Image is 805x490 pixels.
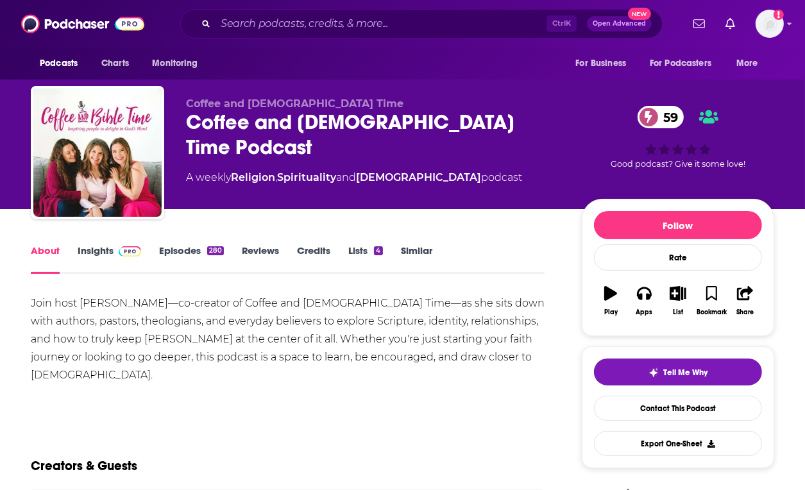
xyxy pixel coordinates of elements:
[650,106,684,128] span: 59
[101,55,129,72] span: Charts
[636,308,653,316] div: Apps
[31,51,94,76] button: open menu
[594,431,762,456] button: Export One-Sheet
[21,12,144,36] img: Podchaser - Follow, Share and Rate Podcasts
[277,171,336,183] a: Spirituality
[180,9,663,38] div: Search podcasts, credits, & more...
[152,55,198,72] span: Monitoring
[697,308,727,316] div: Bookmark
[336,171,356,183] span: and
[594,278,627,324] button: Play
[93,51,137,76] a: Charts
[648,367,659,378] img: tell me why sparkle
[119,246,141,257] img: Podchaser Pro
[207,246,224,255] div: 280
[695,278,728,324] button: Bookmark
[31,244,60,274] a: About
[275,171,277,183] span: ,
[641,51,730,76] button: open menu
[593,21,646,27] span: Open Advanced
[566,51,642,76] button: open menu
[756,10,784,38] img: User Profile
[729,278,762,324] button: Share
[31,458,137,474] h2: Creators & Guests
[736,308,754,316] div: Share
[594,211,762,239] button: Follow
[736,55,758,72] span: More
[242,244,279,274] a: Reviews
[756,10,784,38] span: Logged in as JohnJMudgett
[774,10,784,20] svg: Add a profile image
[688,13,710,35] a: Show notifications dropdown
[604,308,618,316] div: Play
[216,13,547,34] input: Search podcasts, credits, & more...
[186,170,522,185] div: A weekly podcast
[40,55,78,72] span: Podcasts
[594,244,762,271] div: Rate
[547,15,577,32] span: Ctrl K
[650,55,711,72] span: For Podcasters
[159,244,224,274] a: Episodes280
[582,97,774,177] div: 59Good podcast? Give it some love!
[374,246,382,255] div: 4
[727,51,774,76] button: open menu
[720,13,740,35] a: Show notifications dropdown
[31,294,545,384] div: Join host [PERSON_NAME]—co-creator of Coffee and [DEMOGRAPHIC_DATA] Time—as she sits down with au...
[628,8,651,20] span: New
[186,97,403,110] span: Coffee and [DEMOGRAPHIC_DATA] Time
[401,244,432,274] a: Similar
[756,10,784,38] button: Show profile menu
[143,51,214,76] button: open menu
[356,171,481,183] a: [DEMOGRAPHIC_DATA]
[231,171,275,183] a: Religion
[78,244,141,274] a: InsightsPodchaser Pro
[638,106,684,128] a: 59
[297,244,330,274] a: Credits
[348,244,382,274] a: Lists4
[661,278,695,324] button: List
[664,367,708,378] span: Tell Me Why
[627,278,661,324] button: Apps
[33,89,162,217] img: Coffee and Bible Time Podcast
[611,159,745,169] span: Good podcast? Give it some love!
[673,308,683,316] div: List
[587,16,652,31] button: Open AdvancedNew
[594,396,762,421] a: Contact This Podcast
[575,55,626,72] span: For Business
[594,359,762,385] button: tell me why sparkleTell Me Why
